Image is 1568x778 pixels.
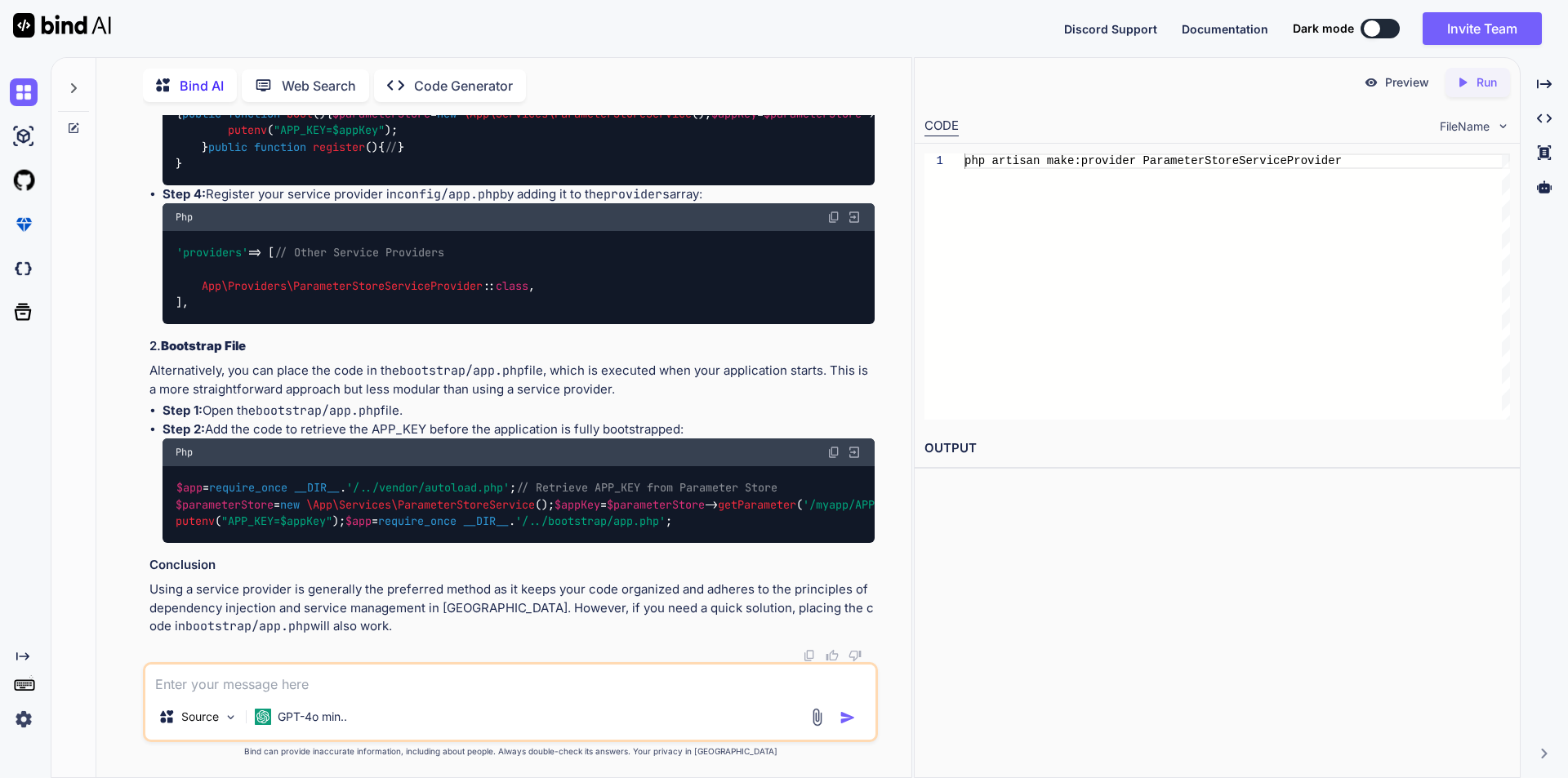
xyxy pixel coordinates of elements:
span: "APP_KEY= " [274,123,385,138]
img: attachment [808,708,826,727]
p: Web Search [282,76,356,96]
span: $app [176,480,203,495]
span: App\Providers\ParameterStoreServiceProvider [202,278,483,293]
img: GPT-4o mini [255,709,271,725]
span: "APP_KEY= " [221,513,332,528]
span: '/../bootstrap/app.php' [515,513,666,528]
code: \ ; \ \ ; { { = (); = -> ( ); ( ); } { } } [176,89,1319,172]
span: register [313,140,365,154]
span: putenv [228,123,267,138]
span: ( ) [254,140,378,154]
img: Open in Browser [847,210,862,225]
h3: Conclusion [149,556,875,575]
strong: Step 1: [163,402,203,418]
img: copy [803,649,816,662]
p: Preview [1385,74,1429,91]
span: $parameterStore [176,497,274,512]
code: config/app.php [397,186,500,202]
img: githubLight [10,167,38,194]
div: CODE [924,117,959,136]
p: Bind AI [180,76,224,96]
p: Add the code to retrieve the APP_KEY before the application is fully bootstrapped: [163,420,875,439]
span: public [208,140,247,154]
span: Php [176,211,193,224]
span: require_once [378,513,457,528]
code: bootstrap/app.php [256,402,381,419]
p: Code Generator [414,76,513,96]
button: Documentation [1182,20,1268,38]
code: => [ :: , ], [176,244,535,311]
span: new [280,497,300,512]
button: Discord Support [1064,20,1157,38]
img: settings [10,705,38,733]
code: providers [604,186,670,202]
span: require_once [209,480,287,495]
img: icon [840,709,856,726]
img: dislike [849,649,862,662]
strong: Step 4: [163,186,206,202]
p: Source [181,709,219,725]
img: like [826,649,839,662]
span: '/myapp/APP_KEY' [803,497,907,512]
p: Using a service provider is generally the preferred method as it keeps your code organized and ad... [149,580,875,636]
span: __DIR__ [294,480,340,495]
p: GPT-4o min.. [278,709,347,725]
p: Alternatively, you can place the code in the file, which is executed when your application starts... [149,362,875,398]
span: function [254,140,306,154]
span: FileName [1440,118,1490,135]
span: Discord Support [1064,22,1157,36]
img: ai-studio [10,122,38,150]
span: // Retrieve APP_KEY from Parameter Store [516,480,777,495]
span: $app [345,513,372,528]
span: php artisan make:provider ParameterStoreServiceP [964,154,1294,167]
button: Invite Team [1423,12,1542,45]
span: class [496,278,528,293]
img: chat [10,78,38,106]
code: bootstrap/app.php [185,618,310,634]
span: $appKey [555,497,600,512]
code: = . ; = (); = -> ( ); ( ); = . ; [176,479,1162,530]
img: copy [827,211,840,224]
span: 'providers' [176,245,248,260]
img: copy [827,446,840,459]
span: putenv [176,513,215,528]
span: $appKey [280,513,326,528]
span: // Other Service Providers [274,245,444,260]
p: Register your service provider in by adding it to the array: [163,185,875,204]
span: $appKey [332,123,378,138]
p: Run [1477,74,1497,91]
strong: Step 2: [163,421,205,437]
img: Open in Browser [847,445,862,460]
strong: Bootstrap File [161,338,246,353]
p: Bind can provide inaccurate information, including about people. Always double-check its answers.... [143,745,878,758]
img: chevron down [1496,119,1510,133]
img: Bind AI [13,13,111,38]
span: rovider [1294,154,1342,167]
span: Documentation [1182,22,1268,36]
img: Pick Models [224,710,238,724]
span: __DIR__ [463,513,509,528]
img: preview [1364,75,1379,90]
div: 1 [924,153,943,169]
span: Php [176,446,193,459]
img: darkCloudIdeIcon [10,255,38,282]
span: getParameter [718,497,796,512]
code: bootstrap/app.php [399,362,524,379]
span: $parameterStore [607,497,705,512]
span: // [385,140,398,154]
img: premium [10,211,38,238]
p: Open the file. [163,402,875,420]
span: '/../vendor/autoload.php' [346,480,510,495]
h3: 2. [149,337,875,356]
h2: OUTPUT [915,429,1520,468]
span: \App\Services\ParameterStoreService [306,497,535,512]
span: Dark mode [1293,20,1354,37]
